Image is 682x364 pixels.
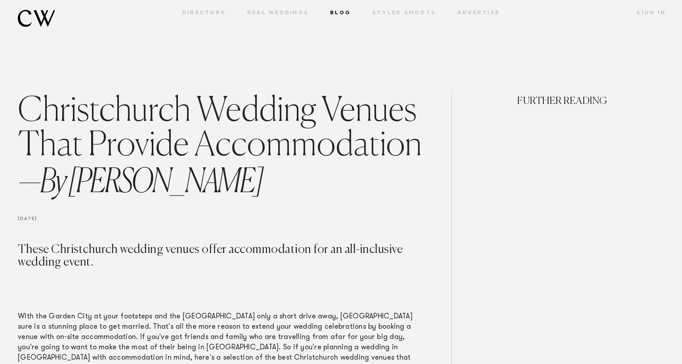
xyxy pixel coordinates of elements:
[18,94,426,203] h1: Christchurch Wedding Venues That Provide Accommodation
[18,203,426,243] h6: [DATE]
[626,10,666,17] a: Sign In
[447,10,510,17] a: Advertise
[172,10,237,17] a: Directory
[319,10,361,17] a: Blog
[460,94,664,136] h4: FURTHER READING
[18,243,426,312] h3: These Christchurch wedding venues offer accommodation for an all-inclusive wedding event.
[361,10,447,17] a: Styled Shoots
[237,10,319,17] a: Real Weddings
[18,166,262,200] span: By [PERSON_NAME]
[18,10,55,27] img: monogram.svg
[18,166,40,200] span: —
